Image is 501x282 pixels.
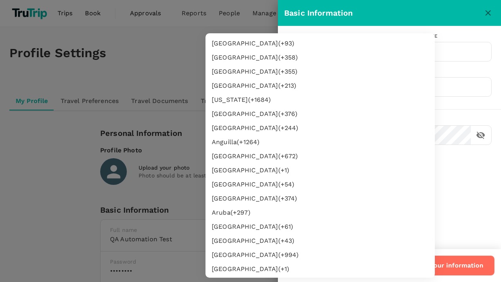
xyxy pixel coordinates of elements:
[205,206,435,220] li: Aruba (+ 297 )
[205,93,435,107] li: [US_STATE] (+ 1684 )
[205,79,435,93] li: [GEOGRAPHIC_DATA] (+ 213 )
[205,135,435,149] li: Anguilla (+ 1264 )
[205,107,435,121] li: [GEOGRAPHIC_DATA] (+ 376 )
[205,192,435,206] li: [GEOGRAPHIC_DATA] (+ 374 )
[205,121,435,135] li: [GEOGRAPHIC_DATA] (+ 244 )
[205,220,435,234] li: [GEOGRAPHIC_DATA] (+ 61 )
[205,262,435,276] li: [GEOGRAPHIC_DATA] (+ 1 )
[205,234,435,248] li: [GEOGRAPHIC_DATA] (+ 43 )
[205,177,435,192] li: [GEOGRAPHIC_DATA] (+ 54 )
[205,248,435,262] li: [GEOGRAPHIC_DATA] (+ 994 )
[205,149,435,163] li: [GEOGRAPHIC_DATA] (+ 672 )
[205,163,435,177] li: [GEOGRAPHIC_DATA] (+ 1 )
[205,65,435,79] li: [GEOGRAPHIC_DATA] (+ 355 )
[205,51,435,65] li: [GEOGRAPHIC_DATA] (+ 358 )
[205,36,435,51] li: [GEOGRAPHIC_DATA] (+ 93 )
